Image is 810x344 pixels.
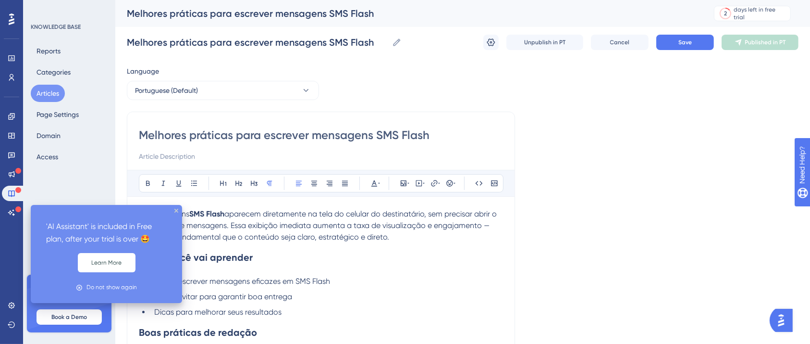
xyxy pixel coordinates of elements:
[722,35,798,50] button: Published in PT
[86,283,137,292] div: Do not show again
[78,253,135,272] button: Learn More
[31,42,66,60] button: Reports
[770,306,798,335] iframe: UserGuiding AI Assistant Launcher
[51,313,87,321] span: Book a Demo
[127,7,690,20] div: Melhores práticas para escrever mensagens SMS Flash
[724,10,727,17] div: 2
[46,220,167,245] p: 'AI Assistant' is included in Free plan, after your trial is over 🤩
[591,35,649,50] button: Cancel
[189,209,224,218] strong: SMS Flash
[31,127,66,144] button: Domain
[139,252,253,263] strong: O que você vai aprender
[135,85,198,96] span: Portuguese (Default)
[23,2,60,14] span: Need Help?
[127,65,159,77] span: Language
[154,292,292,301] span: O que evitar para garantir boa entrega
[745,38,786,46] span: Published in PT
[31,106,85,123] button: Page Settings
[127,81,319,100] button: Portuguese (Default)
[139,327,257,338] strong: Boas práticas de redação
[506,35,583,50] button: Unpublish in PT
[31,85,65,102] button: Articles
[139,127,503,143] input: Article Title
[656,35,714,50] button: Save
[37,309,102,325] button: Book a Demo
[154,307,282,317] span: Dicas para melhorar seus resultados
[31,64,76,81] button: Categories
[678,38,692,46] span: Save
[610,38,630,46] span: Cancel
[154,277,330,286] span: Como escrever mensagens eficazes em SMS Flash
[31,148,64,166] button: Access
[734,6,787,21] div: days left in free trial
[127,36,388,49] input: Article Name
[139,209,499,242] span: aparecem diretamente na tela do celular do destinatário, sem precisar abrir o aplicativo de mensa...
[174,209,178,213] div: close tooltip
[31,23,81,31] div: KNOWLEDGE BASE
[524,38,565,46] span: Unpublish in PT
[139,151,503,162] input: Article Description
